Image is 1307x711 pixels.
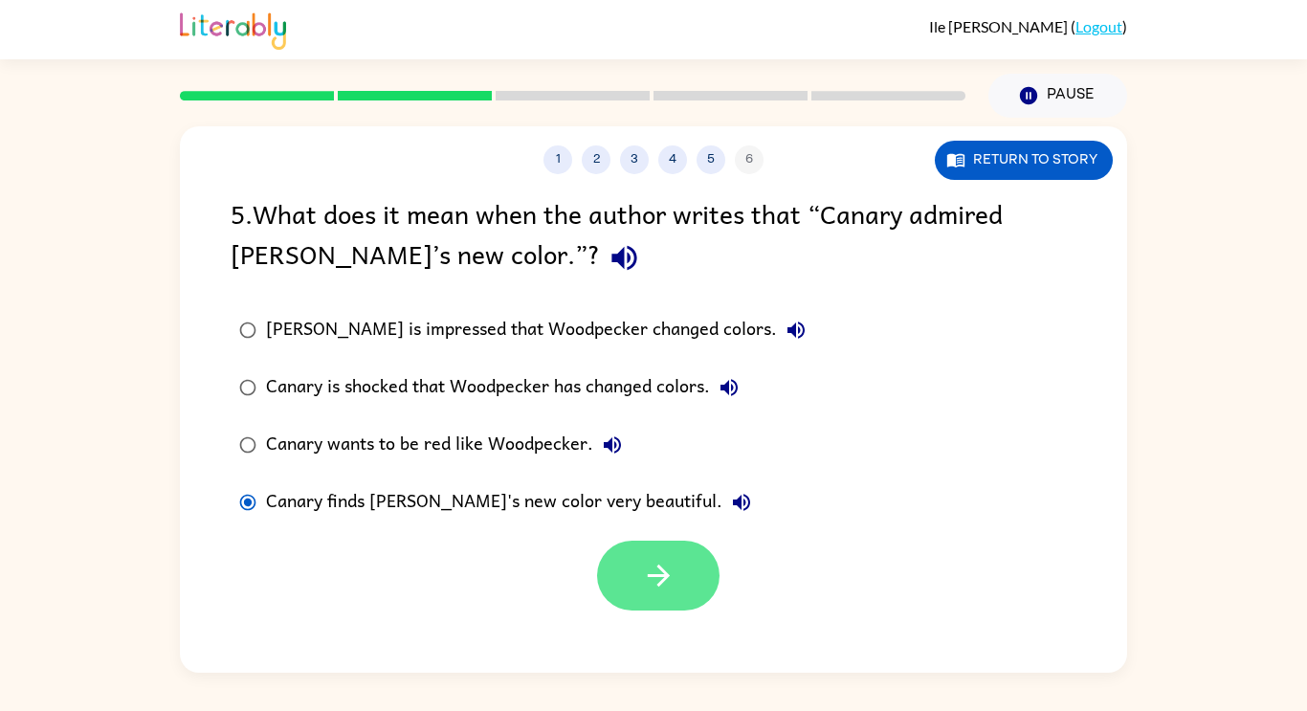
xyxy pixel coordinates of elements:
[266,368,748,407] div: Canary is shocked that Woodpecker has changed colors.
[777,311,815,349] button: [PERSON_NAME] is impressed that Woodpecker changed colors.
[266,311,815,349] div: [PERSON_NAME] is impressed that Woodpecker changed colors.
[929,17,1127,35] div: ( )
[935,141,1113,180] button: Return to story
[593,426,631,464] button: Canary wants to be red like Woodpecker.
[543,145,572,174] button: 1
[697,145,725,174] button: 5
[620,145,649,174] button: 3
[1075,17,1122,35] a: Logout
[988,74,1127,118] button: Pause
[180,8,286,50] img: Literably
[266,483,761,522] div: Canary finds [PERSON_NAME]'s new color very beautiful.
[231,193,1076,282] div: 5 . What does it mean when the author writes that “Canary admired [PERSON_NAME]’s new color.”?
[658,145,687,174] button: 4
[266,426,631,464] div: Canary wants to be red like Woodpecker.
[582,145,610,174] button: 2
[710,368,748,407] button: Canary is shocked that Woodpecker has changed colors.
[929,17,1071,35] span: Ile [PERSON_NAME]
[722,483,761,522] button: Canary finds [PERSON_NAME]'s new color very beautiful.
